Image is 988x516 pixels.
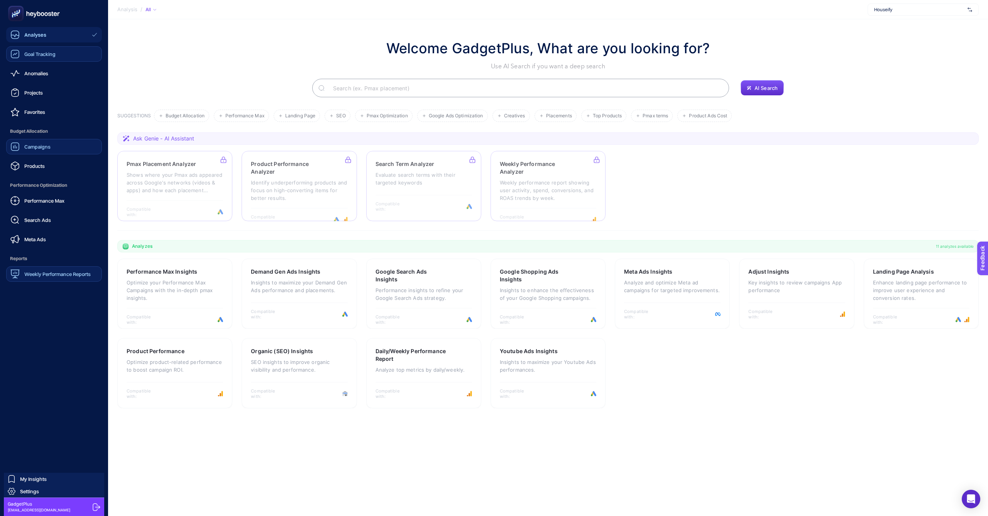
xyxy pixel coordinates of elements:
a: My Insights [4,473,104,485]
span: Pmax terms [643,113,668,119]
h3: Meta Ads Insights [624,268,672,276]
span: Compatible with: [376,314,410,325]
h3: Google Search Ads Insights [376,268,448,283]
span: Products [24,163,45,169]
a: Projects [6,85,102,100]
h3: Adjust Insights [748,268,789,276]
div: Open Intercom Messenger [962,490,980,508]
p: Analyze top metrics by daily/weekly. [376,366,472,374]
a: Meta Ads InsightsAnalyze and optimize Meta ad campaigns for targeted improvements.Compatible with: [615,259,730,329]
span: Analyzes [132,243,152,249]
a: Search Term AnalyzerEvaluate search terms with their targeted keywordsCompatible with: [366,151,481,221]
span: Performance Optimization [6,178,102,193]
span: Goal Tracking [24,51,56,57]
span: 11 analyzes available [936,243,974,249]
a: Youtube Ads InsightsInsights to maximize your Youtube Ads performances.Compatible with: [491,338,606,408]
span: Budget Allocation [6,124,102,139]
span: GadgetPlus [8,501,70,507]
span: Budget Allocation [166,113,205,119]
span: / [140,6,142,12]
span: Search Ads [24,217,51,223]
span: Placements [546,113,572,119]
span: Product Ads Cost [689,113,727,119]
p: Enhance landing page performance to improve user experience and conversion rates. [873,279,969,302]
p: Insights to enhance the effectiveness of your Google Shopping campaigns. [500,286,596,302]
span: Top Products [593,113,622,119]
span: Favorites [24,109,45,115]
a: Favorites [6,104,102,120]
input: Search [327,77,723,99]
h1: Welcome GadgetPlus, What are you looking for? [386,38,710,59]
span: SEO [336,113,345,119]
a: Search Ads [6,212,102,228]
span: Compatible with: [127,314,161,325]
a: Weekly Performance Reports [6,266,102,282]
span: Performance Max [225,113,264,119]
span: Landing Page [285,113,315,119]
a: Organic (SEO) InsightsSEO insights to improve organic visibility and performance.Compatible with: [242,338,357,408]
span: Compatible with: [127,388,161,399]
h3: Google Shopping Ads Insights [500,268,572,283]
h3: Youtube Ads Insights [500,347,558,355]
h3: Demand Gen Ads Insights [251,268,320,276]
p: Analyze and optimize Meta ad campaigns for targeted improvements. [624,279,721,294]
div: All [145,7,156,13]
span: Compatible with: [748,309,783,320]
h3: Performance Max Insights [127,268,197,276]
img: svg%3e [968,6,972,14]
a: Google Shopping Ads InsightsInsights to enhance the effectiveness of your Google Shopping campaig... [491,259,606,329]
span: AI Search [755,85,778,91]
span: Analyses [24,32,46,38]
span: Settings [20,488,39,494]
span: Feedback [5,2,29,8]
span: Compatible with: [873,314,908,325]
p: Insights to maximize your Demand Gen Ads performance and placements. [251,279,347,294]
a: Products [6,158,102,174]
p: Key insights to review campaigns App performance [748,279,845,294]
span: Anomalies [24,70,48,76]
button: AI Search [741,80,784,96]
p: Performance insights to refine your Google Search Ads strategy. [376,286,472,302]
a: Anomalies [6,66,102,81]
a: Performance Max InsightsOptimize your Performance Max Campaigns with the in-depth pmax insights.C... [117,259,232,329]
span: Pmax Optimization [367,113,408,119]
h3: Organic (SEO) Insights [251,347,313,355]
h3: Daily/Weekly Performance Report [376,347,448,363]
span: Compatible with: [624,309,659,320]
span: Reports [6,251,102,266]
p: Insights to maximize your Youtube Ads performances. [500,358,596,374]
a: Campaigns [6,139,102,154]
p: SEO insights to improve organic visibility and performance. [251,358,347,374]
h3: Landing Page Analysis [873,268,934,276]
a: Goal Tracking [6,46,102,62]
a: Analyses [6,27,102,42]
a: Settings [4,485,104,497]
span: Compatible with: [251,388,286,399]
span: Projects [24,90,43,96]
span: Performance Max [24,198,64,204]
span: Houseify [874,7,964,13]
p: Optimize product-related performance to boost campaign ROI. [127,358,223,374]
a: Adjust InsightsKey insights to review campaigns App performanceCompatible with: [739,259,854,329]
span: My Insights [20,476,47,482]
p: Optimize your Performance Max Campaigns with the in-depth pmax insights. [127,279,223,302]
span: Meta Ads [24,236,46,242]
a: Product Performance AnalyzerIdentify underperforming products and focus on high-converting items ... [242,151,357,221]
h3: Product Performance [127,347,184,355]
span: Analysis [117,7,137,13]
a: Weekly Performance AnalyzerWeekly performance report showing user activity, spend, conversions, a... [491,151,606,221]
a: Meta Ads [6,232,102,247]
a: Daily/Weekly Performance ReportAnalyze top metrics by daily/weekly.Compatible with: [366,338,481,408]
a: Product PerformanceOptimize product-related performance to boost campaign ROI.Compatible with: [117,338,232,408]
p: Use AI Search if you want a deep search [386,62,710,71]
a: Pmax Placement AnalyzerShows where your Pmax ads appeared across Google's networks (videos & apps... [117,151,232,221]
span: Creatives [504,113,525,119]
h3: SUGGESTIONS [117,113,151,122]
span: Compatible with: [500,388,535,399]
span: Campaigns [24,144,51,150]
span: Compatible with: [376,388,410,399]
span: [EMAIL_ADDRESS][DOMAIN_NAME] [8,507,70,513]
a: Demand Gen Ads InsightsInsights to maximize your Demand Gen Ads performance and placements.Compat... [242,259,357,329]
span: Weekly Performance Reports [24,271,91,277]
span: Ask Genie - AI Assistant [133,135,194,142]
